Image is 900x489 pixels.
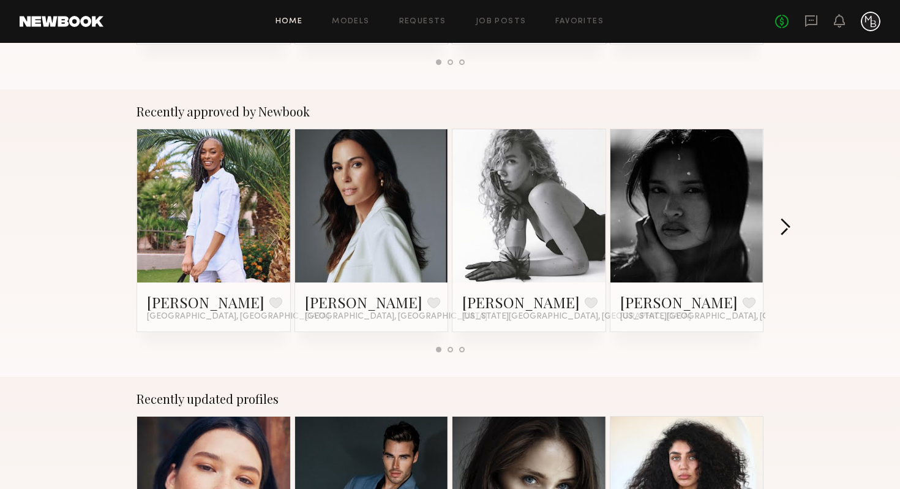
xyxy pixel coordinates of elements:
a: [PERSON_NAME] [620,292,738,312]
span: [GEOGRAPHIC_DATA], [GEOGRAPHIC_DATA] [147,312,329,322]
a: [PERSON_NAME] [462,292,580,312]
a: Favorites [555,18,604,26]
span: [US_STATE][GEOGRAPHIC_DATA], [GEOGRAPHIC_DATA] [620,312,849,322]
a: [PERSON_NAME] [305,292,422,312]
a: [PERSON_NAME] [147,292,264,312]
span: [GEOGRAPHIC_DATA], [GEOGRAPHIC_DATA] [305,312,487,322]
div: Recently updated profiles [137,392,763,406]
span: [US_STATE][GEOGRAPHIC_DATA], [GEOGRAPHIC_DATA] [462,312,691,322]
a: Models [332,18,369,26]
a: Home [276,18,303,26]
a: Requests [399,18,446,26]
div: Recently approved by Newbook [137,104,763,119]
a: Job Posts [476,18,527,26]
